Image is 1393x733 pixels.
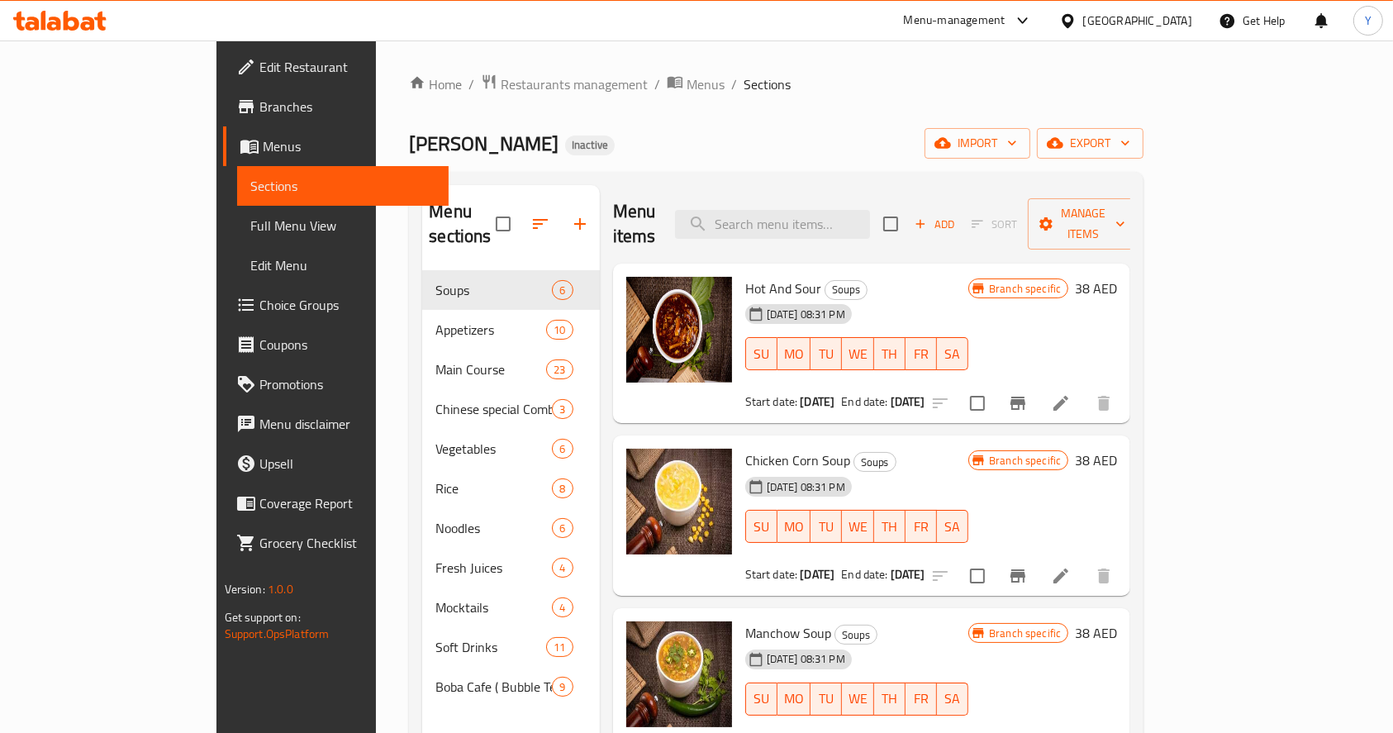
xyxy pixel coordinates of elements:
[904,11,1006,31] div: Menu-management
[547,640,572,655] span: 11
[435,280,552,300] div: Soups
[268,578,293,600] span: 1.0.0
[817,515,835,539] span: TU
[960,559,995,593] span: Select to update
[553,283,572,298] span: 6
[881,515,899,539] span: TH
[1365,12,1372,30] span: Y
[891,391,925,412] b: [DATE]
[912,515,930,539] span: FR
[553,402,572,417] span: 3
[753,515,771,539] span: SU
[1083,12,1192,30] div: [GEOGRAPHIC_DATA]
[849,515,868,539] span: WE
[223,444,449,483] a: Upsell
[223,404,449,444] a: Menu disclaimer
[223,483,449,523] a: Coverage Report
[1050,133,1130,154] span: export
[891,564,925,585] b: [DATE]
[777,683,811,716] button: MO
[237,166,449,206] a: Sections
[654,74,660,94] li: /
[841,391,887,412] span: End date:
[982,453,1067,469] span: Branch specific
[250,255,436,275] span: Edit Menu
[906,337,937,370] button: FR
[486,207,521,241] span: Select all sections
[960,386,995,421] span: Select to update
[906,510,937,543] button: FR
[435,439,552,459] div: Vegetables
[552,518,573,538] div: items
[777,510,811,543] button: MO
[982,626,1067,641] span: Branch specific
[854,453,896,472] span: Soups
[468,74,474,94] li: /
[745,564,798,585] span: Start date:
[223,523,449,563] a: Grocery Checklist
[998,556,1038,596] button: Branch-specific-item
[1084,383,1124,423] button: delete
[687,74,725,94] span: Menus
[435,399,552,419] span: Chinese special Combo
[841,564,887,585] span: End date:
[422,588,599,627] div: Mocktails4
[552,399,573,419] div: items
[777,337,811,370] button: MO
[429,199,495,249] h2: Menu sections
[435,478,552,498] span: Rice
[435,637,546,657] span: Soft Drinks
[760,479,852,495] span: [DATE] 08:31 PM
[626,449,732,555] img: Chicken Corn Soup
[675,210,870,239] input: search
[784,687,804,711] span: MO
[259,57,436,77] span: Edit Restaurant
[835,626,877,645] span: Soups
[422,350,599,389] div: Main Course23
[553,441,572,457] span: 6
[422,469,599,508] div: Rice8
[501,74,648,94] span: Restaurants management
[259,295,436,315] span: Choice Groups
[223,126,449,166] a: Menus
[834,625,877,645] div: Soups
[906,683,937,716] button: FR
[435,320,546,340] div: Appetizers
[753,342,771,366] span: SU
[731,74,737,94] li: /
[745,391,798,412] span: Start date:
[908,212,961,237] span: Add item
[225,607,301,628] span: Get support on:
[223,285,449,325] a: Choice Groups
[760,307,852,322] span: [DATE] 08:31 PM
[745,276,821,301] span: Hot And Sour
[422,627,599,667] div: Soft Drinks11
[435,558,552,578] span: Fresh Juices
[565,138,615,152] span: Inactive
[553,600,572,616] span: 4
[552,478,573,498] div: items
[626,621,732,727] img: Manchow Soup
[753,687,771,711] span: SU
[937,510,968,543] button: SA
[259,533,436,553] span: Grocery Checklist
[613,199,656,249] h2: Menu items
[874,510,906,543] button: TH
[908,212,961,237] button: Add
[546,359,573,379] div: items
[223,87,449,126] a: Branches
[937,683,968,716] button: SA
[874,683,906,716] button: TH
[800,391,834,412] b: [DATE]
[982,281,1067,297] span: Branch specific
[745,337,777,370] button: SU
[744,74,791,94] span: Sections
[800,564,834,585] b: [DATE]
[422,429,599,469] div: Vegetables6
[259,414,436,434] span: Menu disclaimer
[422,310,599,350] div: Appetizers10
[223,47,449,87] a: Edit Restaurant
[745,621,831,645] span: Manchow Soup
[435,359,546,379] span: Main Course
[1051,566,1071,586] a: Edit menu item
